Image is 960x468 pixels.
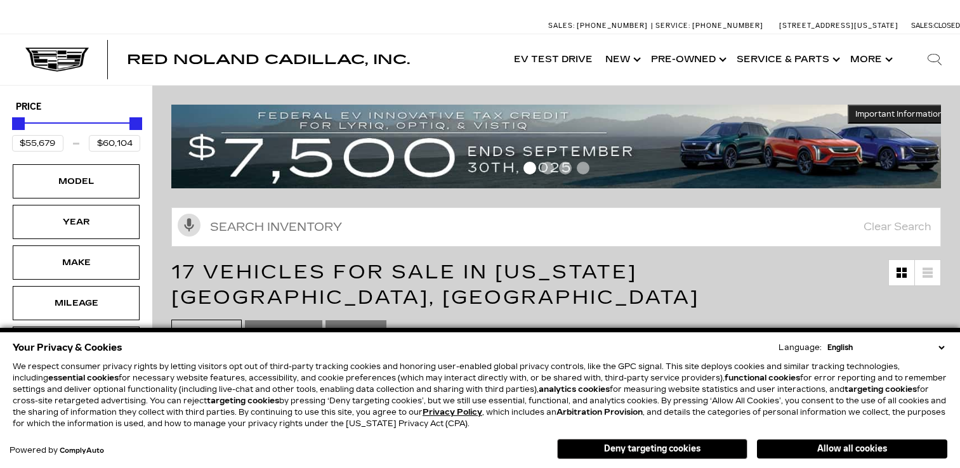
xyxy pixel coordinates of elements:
div: Price [12,113,140,152]
button: Important Information [848,105,950,124]
a: Privacy Policy [423,408,482,417]
span: Service: [655,22,690,30]
select: Language Select [824,342,947,353]
p: We respect consumer privacy rights by letting visitors opt out of third-party tracking cookies an... [13,361,947,429]
a: Pre-Owned [645,34,730,85]
span: Cadillac [254,323,299,339]
div: MileageMileage [13,286,140,320]
div: Powered by [10,446,104,455]
div: Mileage [44,296,108,310]
input: Search Inventory [171,207,941,247]
svg: Click to toggle on voice search [178,214,201,237]
div: Year [44,215,108,229]
input: Minimum [12,135,63,152]
span: Go to slide 4 [577,162,589,174]
img: vrp-tax-ending-august-version [171,105,950,188]
span: Your Privacy & Cookies [13,339,122,356]
span: 17 Vehicles for Sale in [US_STATE][GEOGRAPHIC_DATA], [GEOGRAPHIC_DATA] [171,261,699,309]
button: Allow all cookies [757,439,947,458]
h5: Price [16,101,136,113]
span: Sales: [548,22,575,30]
button: Deny targeting cookies [557,439,747,459]
span: Go to slide 2 [541,162,554,174]
span: Go to slide 3 [559,162,572,174]
div: MakeMake [13,245,140,280]
div: Make [44,256,108,270]
div: YearYear [13,205,140,239]
a: Service: [PHONE_NUMBER] [651,22,766,29]
div: Minimum Price [12,117,25,130]
a: Service & Parts [730,34,844,85]
span: Important Information [855,109,943,119]
strong: Arbitration Provision [556,408,643,417]
strong: targeting cookies [207,396,279,405]
button: More [844,34,897,85]
div: Language: [779,344,822,351]
div: Model [44,174,108,188]
strong: analytics cookies [539,385,610,394]
span: Sales: [911,22,934,30]
span: [PHONE_NUMBER] [577,22,648,30]
div: ModelModel [13,164,140,198]
a: EV Test Drive [508,34,599,85]
a: ComplyAuto [60,447,104,455]
span: Clear All [181,323,232,339]
strong: essential cookies [48,374,119,382]
span: [PHONE_NUMBER] [692,22,763,30]
input: Maximum [89,135,140,152]
span: Closed [934,22,960,30]
span: Red Noland Cadillac, Inc. [127,52,410,67]
a: New [599,34,645,85]
div: EngineEngine [13,327,140,361]
strong: targeting cookies [845,385,917,394]
strong: functional cookies [725,374,800,382]
a: Red Noland Cadillac, Inc. [127,53,410,66]
span: Optiq [335,323,364,339]
span: Go to slide 1 [523,162,536,174]
a: [STREET_ADDRESS][US_STATE] [779,22,898,30]
a: Sales: [PHONE_NUMBER] [548,22,651,29]
div: Maximum Price [129,117,142,130]
img: Cadillac Dark Logo with Cadillac White Text [25,48,89,72]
